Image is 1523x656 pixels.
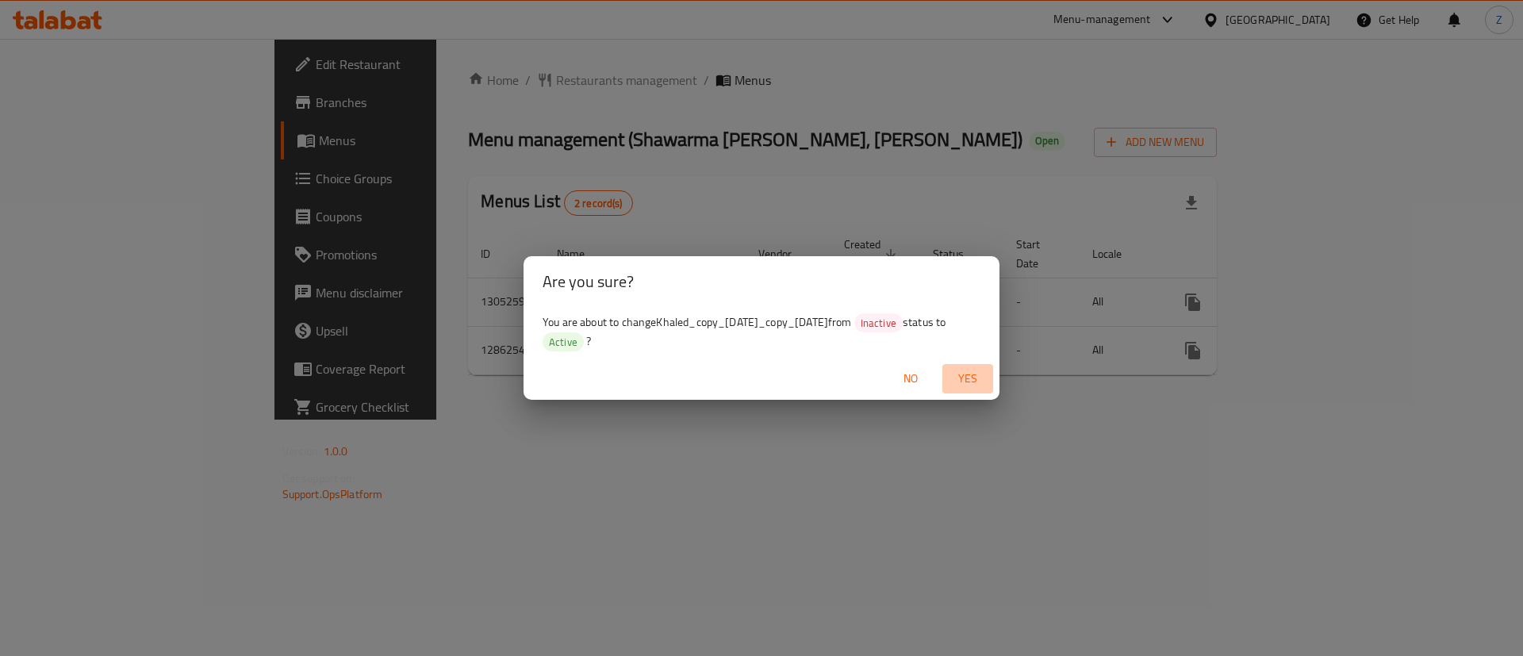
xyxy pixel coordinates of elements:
span: Active [543,335,584,350]
button: No [885,364,936,393]
h2: Are you sure? [543,269,980,294]
button: Yes [942,364,993,393]
span: You are about to change Khaled_copy_[DATE]_copy_[DATE] from status to ? [543,312,946,351]
span: No [892,369,930,389]
div: Inactive [854,313,903,332]
span: Yes [949,369,987,389]
span: Inactive [854,316,903,331]
div: Active [543,332,584,351]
